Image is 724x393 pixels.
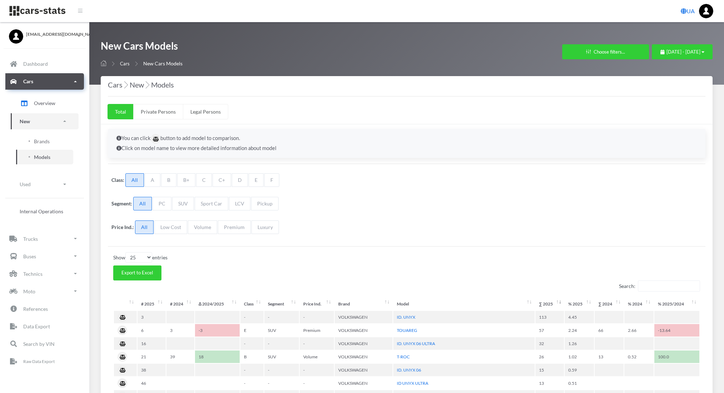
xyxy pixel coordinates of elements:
h1: New Cars Models [101,39,183,56]
a: Private Persons [133,104,183,119]
th: Δ&nbsp;2024/2025: activate to sort column ascending [195,298,240,310]
a: ... [699,4,713,18]
span: Export to Excel [121,270,153,275]
td: VOLKSWAGEN [335,364,393,376]
th: Class: activate to sort column ascending [240,298,264,310]
a: Search by VIN [5,335,84,352]
td: 3 [138,311,165,323]
td: VOLKSWAGEN [335,350,393,363]
td: VOLKSWAGEN [335,324,393,337]
td: E [240,324,264,337]
span: All [135,220,154,234]
span: LCV [229,197,250,210]
td: - [240,364,264,376]
span: B+ [177,173,195,187]
label: Show entries [113,252,168,263]
span: Internal Operations [20,208,63,215]
th: Segment: activate to sort column ascending [264,298,299,310]
td: 4.45 [565,311,594,323]
span: A [145,173,160,187]
th: %&nbsp;2024: activate to sort column ascending [624,298,654,310]
a: References [5,300,84,317]
td: -3 [195,324,240,337]
span: Low Cost [154,220,187,234]
span: Pickup [251,197,279,210]
th: : activate to sort column ascending [114,298,137,310]
td: VOLKSWAGEN [335,337,393,350]
td: SUV [264,350,299,363]
th: %&nbsp;2025: activate to sort column ascending [565,298,594,310]
td: 13 [595,350,623,363]
a: Legal Persons [183,104,228,119]
a: Dashboard [5,56,84,72]
label: Segment: [111,200,132,207]
a: Data Export [5,318,84,334]
a: Moto [5,283,84,299]
a: New [11,113,79,129]
td: 18 [195,350,240,363]
a: Technics [5,265,84,282]
td: 21 [138,350,165,363]
a: T-ROC [397,354,410,359]
td: 32 [535,337,564,350]
td: - [240,311,264,323]
a: Cars [5,73,84,90]
span: SUV [172,197,194,210]
th: Brand: activate to sort column ascending [335,298,393,310]
td: - [300,364,334,376]
td: 66 [595,324,623,337]
a: ID. UNYX 06 [397,367,421,373]
button: Export to Excel [113,265,161,280]
td: - [264,337,299,350]
a: Models [16,150,73,164]
span: All [133,197,152,210]
th: %&nbsp;2025/2024: activate to sort column ascending [654,298,700,310]
td: - [240,377,264,389]
button: [DATE] - [DATE] [652,44,713,59]
p: Moto [23,287,35,296]
span: Brands [34,138,50,145]
a: [EMAIL_ADDRESS][DOMAIN_NAME] [9,29,80,38]
td: -13.64 [654,324,700,337]
td: - [264,364,299,376]
td: 46 [138,377,165,389]
td: VOLKSWAGEN [335,377,393,389]
th: #&nbsp;2025 : activate to sort column ascending [138,298,165,310]
span: [EMAIL_ADDRESS][DOMAIN_NAME] [26,31,80,38]
img: navbar brand [9,5,66,16]
td: - [264,377,299,389]
button: Choose filters... [562,44,649,59]
td: 100.0 [654,350,700,363]
span: Luxury [251,220,279,234]
a: Overview [11,94,79,112]
p: Dashboard [23,59,48,68]
p: Search by VIN [23,339,55,348]
a: Cars [120,61,130,66]
div: You can click button to add model to comparison. Click on model name to view more detailed inform... [108,129,705,158]
td: 1.26 [565,337,594,350]
span: All [125,173,144,187]
span: PC [153,197,171,210]
p: Used [20,180,31,189]
td: 0.52 [624,350,654,363]
span: C+ [213,173,231,187]
td: Premium [300,324,334,337]
td: VOLKSWAGEN [335,311,393,323]
p: Technics [23,269,43,278]
td: B [240,350,264,363]
td: SUV [264,324,299,337]
span: Sport Car [195,197,228,210]
span: D [232,173,248,187]
td: 38 [138,364,165,376]
p: References [23,304,48,313]
td: - [300,377,334,389]
td: 16 [138,337,165,350]
td: Volume [300,350,334,363]
td: 26 [535,350,564,363]
p: Trucks [23,234,38,243]
input: Search: [638,280,700,292]
td: 2.24 [565,324,594,337]
td: - [300,311,334,323]
span: C [196,173,212,187]
span: [DATE] - [DATE] [666,49,700,55]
